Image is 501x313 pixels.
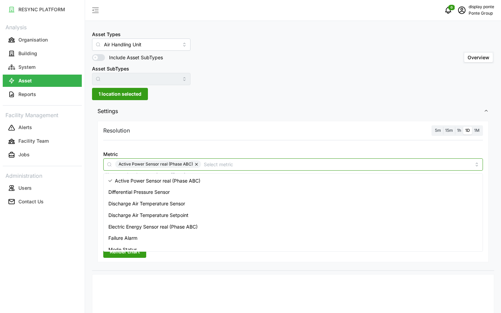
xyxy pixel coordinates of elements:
[3,181,82,195] a: Users
[3,22,82,32] p: Analysis
[3,47,82,60] button: Building
[3,60,82,74] a: System
[441,3,455,17] button: notifications
[3,88,82,100] button: Reports
[108,212,188,219] span: Discharge Air Temperature Setpoint
[3,61,82,73] button: System
[3,122,82,134] button: Alerts
[3,182,82,194] button: Users
[108,223,198,231] span: Electric Energy Sensor real (Phase ABC)
[108,200,185,207] span: Discharge Air Temperature Sensor
[3,110,82,120] p: Facility Management
[3,170,82,180] p: Administration
[3,3,82,16] button: RESYNC PLATFORM
[474,128,480,133] span: 1M
[18,198,44,205] p: Contact Us
[105,54,163,61] span: Include Asset SubTypes
[469,10,494,17] p: Ponte Group
[3,88,82,101] a: Reports
[18,124,32,131] p: Alerts
[3,75,82,87] button: Asset
[465,128,470,133] span: 1D
[3,34,82,46] button: Organisation
[3,121,82,135] a: Alerts
[3,148,82,162] a: Jobs
[18,185,32,191] p: Users
[92,88,148,100] button: 1 location selected
[455,3,469,17] button: schedule
[18,6,65,13] p: RESYNC PLATFORM
[119,160,193,168] span: Active Power Sensor real (Phase ABC)
[3,149,82,161] button: Jobs
[103,172,483,178] p: *You can only select a maximum of 5 metrics
[468,54,489,60] span: Overview
[204,160,471,168] input: Select metric
[103,126,130,135] p: Resolution
[3,135,82,148] a: Facility Team
[115,177,200,185] span: Active Power Sensor real (Phase ABC)
[469,4,494,10] p: display ponte
[108,188,170,196] span: Differential Pressure Sensor
[3,74,82,88] a: Asset
[92,103,494,120] button: Settings
[18,151,30,158] p: Jobs
[92,119,494,270] div: Settings
[103,246,146,258] button: Render chart
[18,50,37,57] p: Building
[3,135,82,147] button: Facility Team
[3,33,82,47] a: Organisation
[92,65,129,73] label: Asset SubTypes
[108,246,137,253] span: Mode Status
[18,91,36,98] p: Reports
[3,195,82,208] button: Contact Us
[18,64,35,71] p: System
[18,77,32,84] p: Asset
[18,36,48,43] p: Organisation
[18,138,49,144] p: Facility Team
[110,246,140,257] span: Render chart
[3,195,82,208] a: Contact Us
[97,103,484,120] span: Settings
[445,128,453,133] span: 15m
[451,5,453,10] span: 0
[92,31,121,38] label: Asset Types
[103,151,118,158] label: Metric
[108,234,137,242] span: Failure Alarm
[98,88,141,100] span: 1 location selected
[435,128,441,133] span: 5m
[457,128,461,133] span: 1h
